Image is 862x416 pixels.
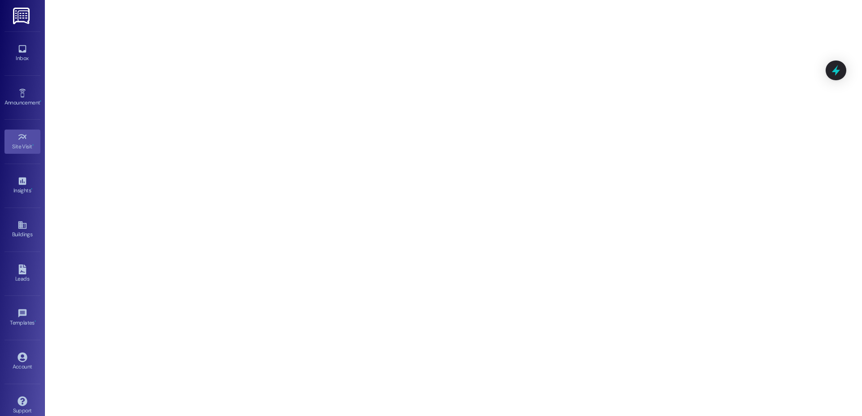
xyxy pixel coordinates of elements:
span: • [40,98,41,104]
a: Site Visit • [4,130,40,154]
a: Buildings [4,217,40,242]
span: • [35,318,36,325]
a: Leads [4,262,40,286]
a: Account [4,350,40,374]
a: Insights • [4,173,40,198]
a: Inbox [4,41,40,65]
span: • [31,186,32,192]
img: ResiDesk Logo [13,8,31,24]
span: • [32,142,34,148]
a: Templates • [4,306,40,330]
